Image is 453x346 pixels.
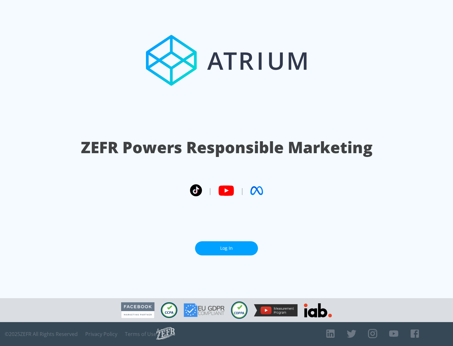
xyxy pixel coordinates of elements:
img: IAB [304,303,332,317]
img: YouTube Measurement Program [254,304,298,316]
img: Facebook Marketing Partner [121,302,154,318]
span: © 2025 ZEFR All Rights Reserved [5,331,78,337]
span: | [240,186,244,195]
span: | [208,186,212,195]
a: Terms of Use [125,331,156,337]
img: COPPA Compliant [231,301,248,319]
a: Log In [195,241,258,255]
a: Privacy Policy [85,331,117,337]
img: CCPA Compliant [161,302,177,318]
img: GDPR Compliant [184,303,225,317]
h1: ZEFR Powers Responsible Marketing [81,137,372,158]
